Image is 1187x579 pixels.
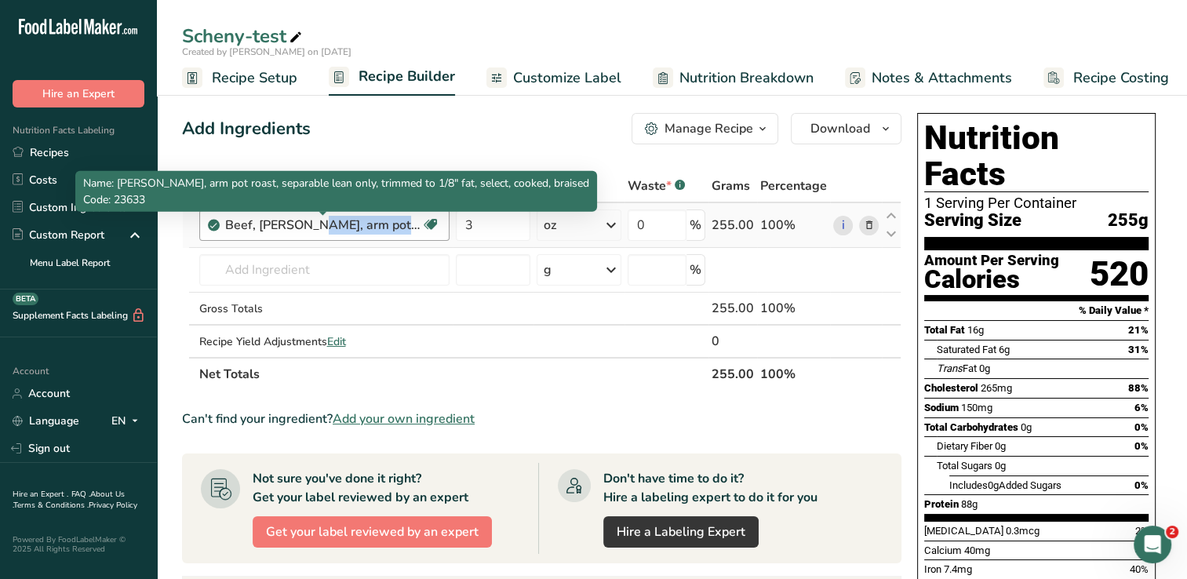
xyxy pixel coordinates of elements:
[708,357,757,390] th: 255.00
[995,440,1006,452] span: 0g
[1134,526,1171,563] iframe: Intercom live chat
[89,500,137,511] a: Privacy Policy
[924,120,1149,192] h1: Nutrition Facts
[679,67,814,89] span: Nutrition Breakdown
[872,67,1012,89] span: Notes & Attachments
[1134,440,1149,452] span: 0%
[924,525,1003,537] span: [MEDICAL_DATA]
[1135,525,1149,537] span: 2%
[937,344,996,355] span: Saturated Fat
[544,260,552,279] div: g
[1043,60,1169,96] a: Recipe Costing
[182,46,351,58] span: Created by [PERSON_NAME] on [DATE]
[1021,421,1032,433] span: 0g
[329,59,455,96] a: Recipe Builder
[924,211,1021,231] span: Serving Size
[196,357,708,390] th: Net Totals
[760,299,827,318] div: 100%
[603,469,817,507] div: Don't have time to do it? Hire a labeling expert to do it for you
[924,382,978,394] span: Cholesterol
[13,489,68,500] a: Hire an Expert .
[712,216,754,235] div: 255.00
[13,535,144,554] div: Powered By FoodLabelMaker © 2025 All Rights Reserved
[924,268,1059,291] div: Calories
[266,523,479,541] span: Get your label reviewed by an expert
[628,177,685,195] div: Waste
[924,402,959,413] span: Sodium
[924,544,962,556] span: Calcium
[1134,402,1149,413] span: 6%
[937,440,992,452] span: Dietary Fiber
[182,22,305,50] div: Scheny-test
[212,67,297,89] span: Recipe Setup
[13,489,125,511] a: About Us .
[712,299,754,318] div: 255.00
[513,67,621,89] span: Customize Label
[486,60,621,96] a: Customize Label
[1090,253,1149,295] div: 520
[253,469,468,507] div: Not sure you've done it right? Get your label reviewed by an expert
[760,177,827,195] span: Percentage
[632,113,778,144] button: Manage Recipe
[253,516,492,548] button: Get your label reviewed by an expert
[13,500,89,511] a: Terms & Conditions .
[13,293,38,305] div: BETA
[1128,324,1149,336] span: 21%
[995,460,1006,472] span: 0g
[760,216,827,235] div: 100%
[1006,525,1040,537] span: 0.3mcg
[1134,479,1149,491] span: 0%
[924,253,1059,268] div: Amount Per Serving
[199,300,450,317] div: Gross Totals
[13,407,79,435] a: Language
[199,254,450,286] input: Add Ingredient
[327,334,346,349] span: Edit
[833,216,853,235] a: i
[924,563,941,575] span: Iron
[981,382,1012,394] span: 265mg
[359,66,455,87] span: Recipe Builder
[757,357,830,390] th: 100%
[1128,344,1149,355] span: 31%
[712,332,754,351] div: 0
[1128,382,1149,394] span: 88%
[603,516,759,548] a: Hire a Labeling Expert
[13,80,144,107] button: Hire an Expert
[199,333,450,350] div: Recipe Yield Adjustments
[961,402,992,413] span: 150mg
[979,362,990,374] span: 0g
[712,177,750,195] span: Grams
[83,176,589,191] span: Name: [PERSON_NAME], arm pot roast, separable lean only, trimmed to 1/8" fat, select, cooked, bra...
[949,479,1061,491] span: Includes Added Sugars
[544,216,556,235] div: oz
[937,460,992,472] span: Total Sugars
[182,60,297,96] a: Recipe Setup
[961,498,978,510] span: 88g
[988,479,999,491] span: 0g
[791,113,901,144] button: Download
[937,362,977,374] span: Fat
[967,324,984,336] span: 16g
[999,344,1010,355] span: 6g
[924,301,1149,320] section: % Daily Value *
[182,410,901,428] div: Can't find your ingredient?
[924,421,1018,433] span: Total Carbohydrates
[665,119,753,138] div: Manage Recipe
[944,563,972,575] span: 7.4mg
[924,195,1149,211] div: 1 Serving Per Container
[845,60,1012,96] a: Notes & Attachments
[83,192,145,207] span: Code: 23633
[810,119,870,138] span: Download
[13,227,104,243] div: Custom Report
[111,412,144,431] div: EN
[1073,67,1169,89] span: Recipe Costing
[225,216,421,235] div: Beef, [PERSON_NAME], arm pot roast, separable lean only, trimmed to 1/8" fat, select, cooked, bra...
[1134,421,1149,433] span: 0%
[1108,211,1149,231] span: 255g
[182,116,311,142] div: Add Ingredients
[924,324,965,336] span: Total Fat
[71,489,90,500] a: FAQ .
[924,498,959,510] span: Protein
[937,362,963,374] i: Trans
[1130,563,1149,575] span: 40%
